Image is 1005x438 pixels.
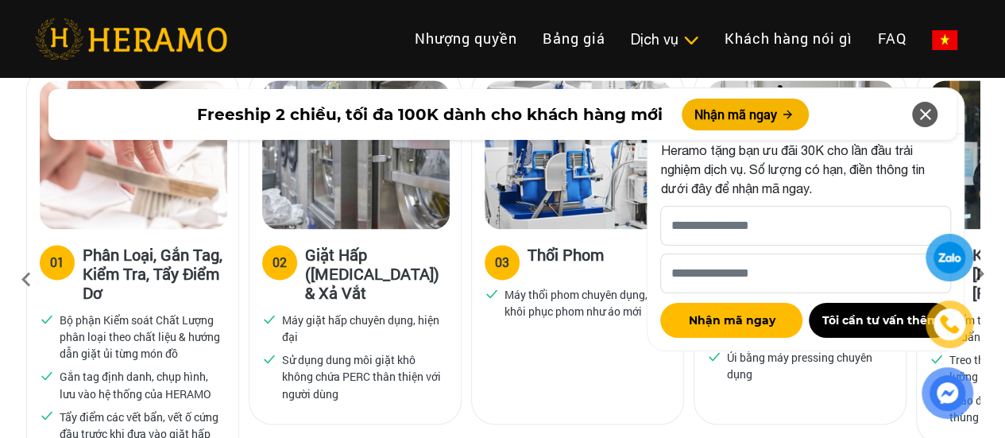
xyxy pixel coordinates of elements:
[40,80,227,229] img: heramo-quy-trinh-giat-hap-tieu-chuan-buoc-1
[928,303,972,347] a: phone-icon
[40,312,54,326] img: checked.svg
[495,253,509,272] div: 03
[865,21,919,56] a: FAQ
[809,303,951,338] button: Tôi cần tư vấn thêm
[60,368,220,401] p: Gắn tag định danh, chụp hình, lưu vào hệ thống của HERAMO
[660,303,802,338] button: Nhận mã ngay
[682,99,809,130] button: Nhận mã ngay
[485,80,672,229] img: heramo-quy-trinh-giat-hap-tieu-chuan-buoc-3
[707,349,721,363] img: checked.svg
[485,286,499,300] img: checked.svg
[660,141,951,198] p: Heramo tặng bạn ưu đãi 30K cho lần đầu trải nghiệm dịch vụ. Số lượng có hạn, điền thông tin dưới ...
[402,21,530,56] a: Nhượng quyền
[938,313,961,335] img: phone-icon
[60,312,220,362] p: Bộ phận Kiểm soát Chất Lượng phân loại theo chất liệu & hướng dẫn giặt ủi từng món đồ
[262,351,276,366] img: checked.svg
[504,286,665,320] p: Máy thổi phom chuyên dụng, khôi phục phom như áo mới
[530,21,618,56] a: Bảng giá
[631,29,699,50] div: Dịch vụ
[932,30,957,50] img: vn-flag.png
[682,33,699,48] img: subToggleIcon
[262,312,276,326] img: checked.svg
[712,21,865,56] a: Khách hàng nói gì
[727,349,887,382] p: Ủi bằng máy pressing chuyên dụng
[197,103,663,126] span: Freeship 2 chiều, tối đa 100K dành cho khách hàng mới
[282,312,443,345] p: Máy giặt hấp chuyên dụng, hiện đại
[262,80,450,229] img: heramo-quy-trinh-giat-hap-tieu-chuan-buoc-2
[305,245,448,302] h3: Giặt Hấp ([MEDICAL_DATA]) & Xả Vắt
[528,245,604,277] h3: Thổi Phom
[83,245,226,302] h3: Phân Loại, Gắn Tag, Kiểm Tra, Tẩy Điểm Dơ
[273,253,287,272] div: 02
[50,253,64,272] div: 01
[282,351,443,401] p: Sử dụng dung môi giặt khô không chứa PERC thân thiện với người dùng
[40,368,54,382] img: checked.svg
[40,408,54,422] img: checked.svg
[35,18,227,60] img: heramo-logo.png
